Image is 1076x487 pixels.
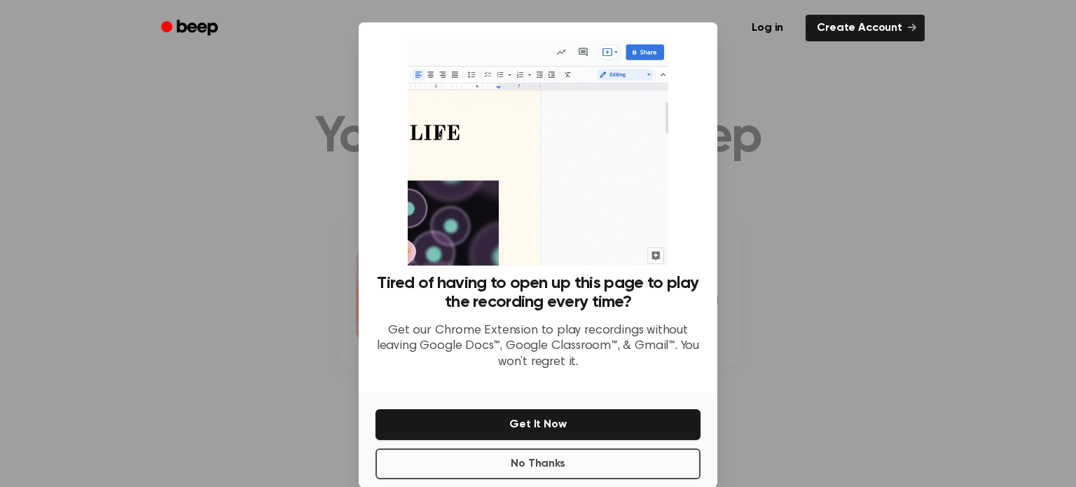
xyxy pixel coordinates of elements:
[408,39,668,266] img: Beep extension in action
[375,448,701,479] button: No Thanks
[151,15,230,42] a: Beep
[375,274,701,312] h3: Tired of having to open up this page to play the recording every time?
[375,323,701,371] p: Get our Chrome Extension to play recordings without leaving Google Docs™, Google Classroom™, & Gm...
[738,12,797,44] a: Log in
[375,409,701,440] button: Get It Now
[806,15,925,41] a: Create Account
